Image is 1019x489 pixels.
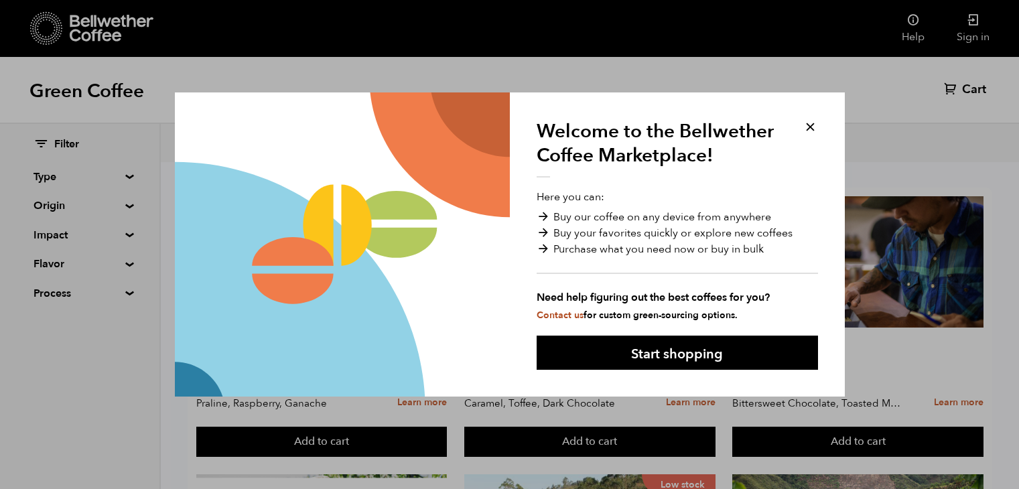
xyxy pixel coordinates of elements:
[537,289,818,305] strong: Need help figuring out the best coffees for you?
[537,241,818,257] li: Purchase what you need now or buy in bulk
[537,309,738,322] small: for custom green-sourcing options.
[537,309,584,322] a: Contact us
[537,336,818,370] button: Start shopping
[537,189,818,322] p: Here you can:
[537,225,818,241] li: Buy your favorites quickly or explore new coffees
[537,209,818,225] li: Buy our coffee on any device from anywhere
[537,119,785,178] h1: Welcome to the Bellwether Coffee Marketplace!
